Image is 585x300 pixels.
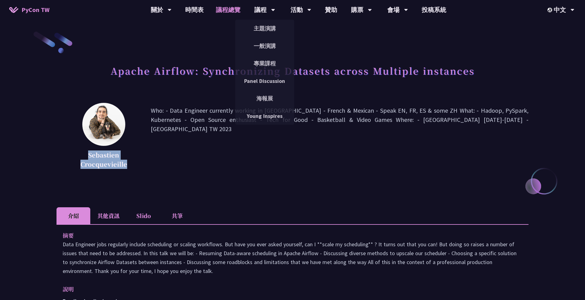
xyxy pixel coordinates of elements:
img: Home icon of PyCon TW 2025 [9,7,18,13]
li: 其他資訊 [90,207,127,224]
li: 介紹 [57,207,90,224]
img: Sebastien Crocquevieille [82,103,125,146]
h1: Apache Airflow: Synchronizing Datasets across Multiple instances [111,61,475,80]
p: 說明 [63,285,510,294]
a: Panel Discussion [235,74,294,88]
a: 主題演講 [235,21,294,36]
span: PyCon TW [21,5,49,14]
p: 摘要 [63,231,510,240]
a: Young Inspires [235,109,294,123]
p: Sebastien Crocquevieille [72,150,135,169]
a: 海報展 [235,91,294,106]
p: Data Engineer jobs regularly include scheduling or scaling workflows. But have you ever asked you... [63,240,522,275]
img: Locale Icon [548,8,554,12]
a: 一般演講 [235,39,294,53]
a: PyCon TW [3,2,56,18]
li: Slido [127,207,160,224]
a: 專業課程 [235,56,294,71]
li: 共筆 [160,207,194,224]
p: Who: - Data Engineer currently working in [GEOGRAPHIC_DATA] - French & Mexican - Speak EN, FR, ES... [151,106,528,170]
